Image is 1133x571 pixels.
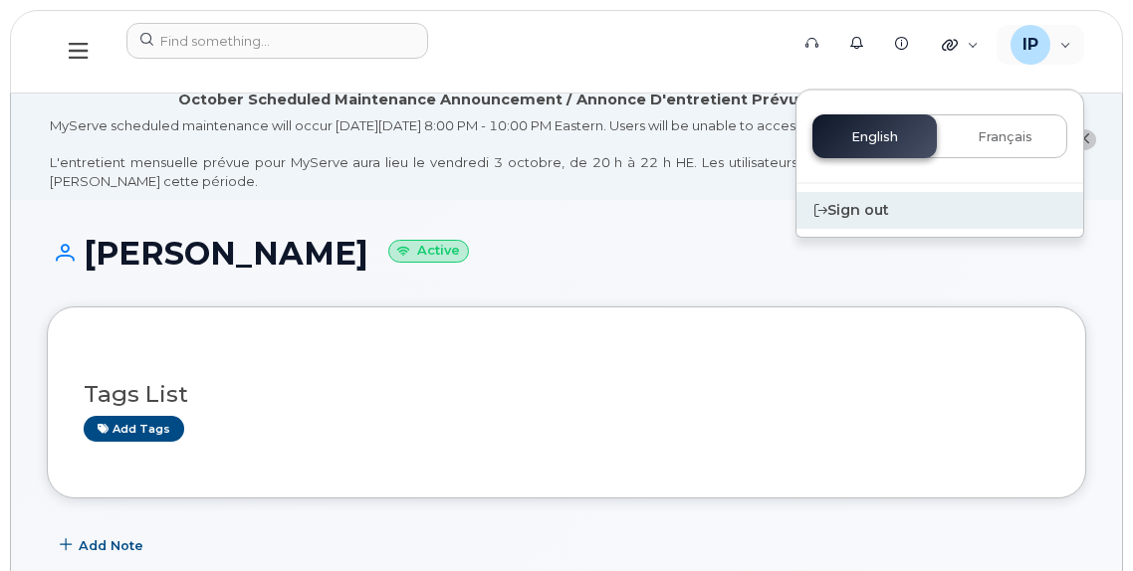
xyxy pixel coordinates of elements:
[978,129,1032,145] span: Français
[50,116,1045,190] div: MyServe scheduled maintenance will occur [DATE][DATE] 8:00 PM - 10:00 PM Eastern. Users will be u...
[79,536,143,555] span: Add Note
[84,382,1049,407] h3: Tags List
[388,240,469,263] small: Active
[796,192,1083,229] div: Sign out
[84,416,184,441] a: Add tags
[178,90,917,110] div: October Scheduled Maintenance Announcement / Annonce D'entretient Prévue Pour octobre
[47,528,160,564] button: Add Note
[47,236,1086,271] h1: [PERSON_NAME]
